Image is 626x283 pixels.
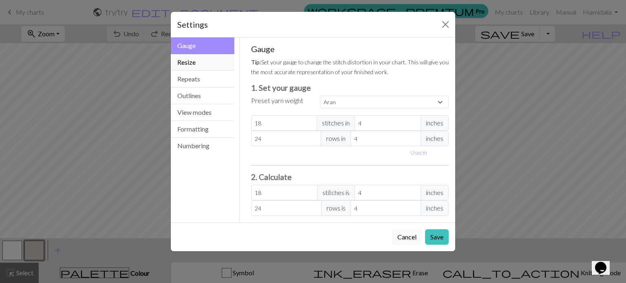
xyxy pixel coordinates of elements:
[171,104,234,121] button: View modes
[251,44,449,54] h5: Gauge
[171,121,234,138] button: Formatting
[421,131,449,146] span: inches
[421,185,449,200] span: inches
[171,37,234,54] button: Gauge
[421,200,449,216] span: inches
[171,88,234,104] button: Outlines
[407,146,431,159] button: Usecm
[251,96,303,105] label: Preset yarn weight
[171,71,234,88] button: Repeats
[321,200,351,216] span: rows is
[251,172,449,182] h3: 2. Calculate
[317,115,355,131] span: stitches in
[251,59,449,75] small: Set your gauge to change the stitch distortion in your chart. This will give you the most accurat...
[425,229,449,245] button: Save
[592,250,618,275] iframe: chat widget
[421,115,449,131] span: inches
[177,18,208,31] h5: Settings
[251,59,261,66] strong: Tip:
[251,83,449,92] h3: 1. Set your gauge
[392,229,422,245] button: Cancel
[439,18,452,31] button: Close
[171,54,234,71] button: Resize
[321,131,351,146] span: rows in
[317,185,355,200] span: stitches is
[171,138,234,154] button: Numbering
